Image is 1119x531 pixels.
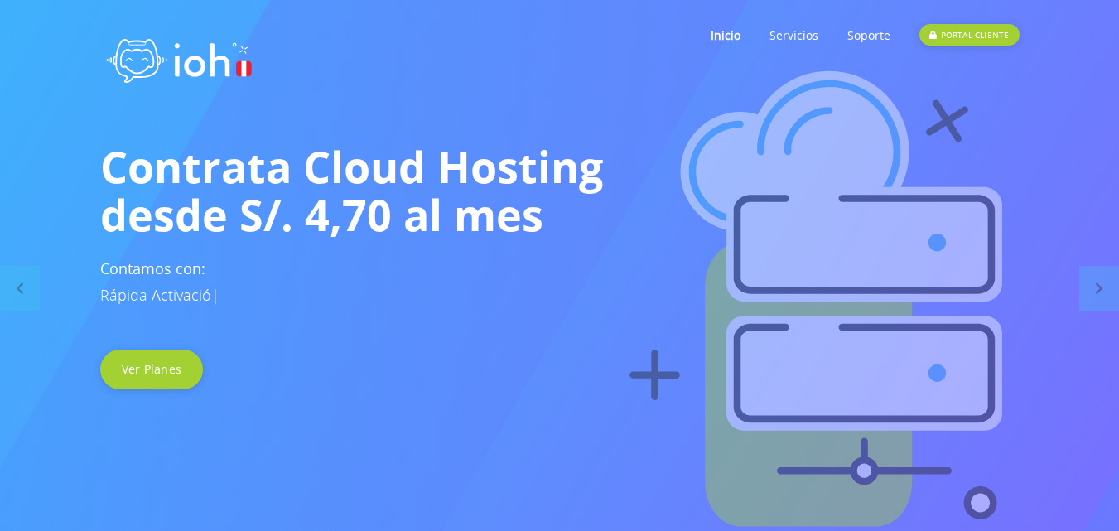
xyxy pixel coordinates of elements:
a: Soporte [847,2,890,68]
a: Servicios [769,2,818,68]
a: Ver Planes [100,350,204,389]
a: Inicio [711,2,740,68]
a: PORTAL CLIENTE [919,2,1019,68]
span: | [211,285,219,305]
h3: Contamos con: [100,255,1020,308]
div: PORTAL CLIENTE [919,24,1019,46]
img: logo ioh [100,21,258,94]
h1: Contrata Cloud Hosting desde S/. 4,70 al mes [100,142,1020,239]
span: Rápida Activació [100,285,211,305]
